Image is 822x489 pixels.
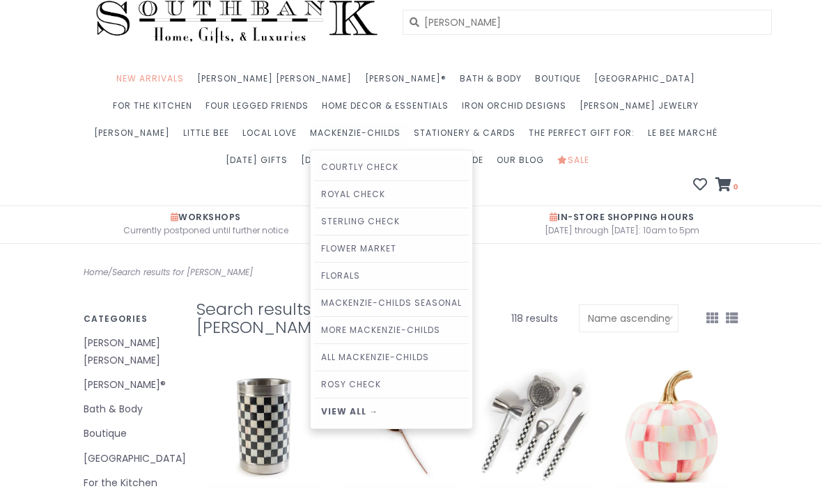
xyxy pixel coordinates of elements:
[314,345,469,371] a: All MacKenzie-Childs
[84,426,176,443] a: Boutique
[403,10,772,36] input: Let us help you search for the right gift!
[421,224,822,238] span: [DATE] through [DATE]: 10am to 5pm
[314,318,469,344] a: More MacKenzie-Childs
[301,151,370,178] a: [DATE] Gifts
[10,224,401,238] span: Currently postponed until further notice
[580,97,706,124] a: [PERSON_NAME] Jewelry
[94,124,177,151] a: [PERSON_NAME]
[84,267,108,279] a: Home
[594,70,702,97] a: [GEOGRAPHIC_DATA]
[613,369,728,484] img: MacKenzie-Childs Bubblegum Pink Check Mini Pumpkin
[462,97,573,124] a: Iron Orchid Designs
[314,263,469,290] a: Florals
[113,97,199,124] a: For the Kitchen
[310,124,408,151] a: MacKenzie-Childs
[314,209,469,235] a: Sterling Check
[116,70,191,97] a: New Arrivals
[205,97,316,124] a: Four Legged Friends
[648,124,724,151] a: Le Bee Marché
[84,335,176,370] a: [PERSON_NAME] [PERSON_NAME]
[414,124,522,151] a: Stationery & Cards
[171,212,241,224] span: Workshops
[529,124,642,151] a: The perfect gift for:
[226,151,295,178] a: [DATE] Gifts
[731,182,738,193] span: 0
[84,315,176,324] h3: Categories
[207,369,322,484] img: MacKenzie-Childs 3260 Wine Cooler - Courtly Check
[715,180,738,194] a: 0
[73,265,411,281] div: /
[314,236,469,263] a: Flower Market
[557,151,596,178] a: Sale
[550,212,695,224] span: In-Store Shopping Hours
[314,155,469,181] a: Courtly Check
[314,182,469,208] a: Royal Check
[84,377,176,394] a: [PERSON_NAME]®
[242,124,304,151] a: Local Love
[322,97,456,124] a: Home Decor & Essentials
[84,401,176,419] a: Bath & Body
[365,70,453,97] a: [PERSON_NAME]®
[183,124,236,151] a: Little Bee
[84,451,176,468] a: [GEOGRAPHIC_DATA]
[460,70,529,97] a: Bath & Body
[197,70,359,97] a: [PERSON_NAME] [PERSON_NAME]
[196,301,436,337] h1: Search results for [PERSON_NAME]
[314,399,469,426] a: View all →
[497,151,551,178] a: Our Blog
[478,369,593,484] img: MacKenzie-Childs Bar Tool Set - Courtly Check
[112,267,253,279] a: Search results for [PERSON_NAME]
[314,290,469,317] a: MacKenzie-Childs Seasonal
[535,70,588,97] a: Boutique
[511,312,558,326] span: 118 results
[314,372,469,398] a: Rosy Check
